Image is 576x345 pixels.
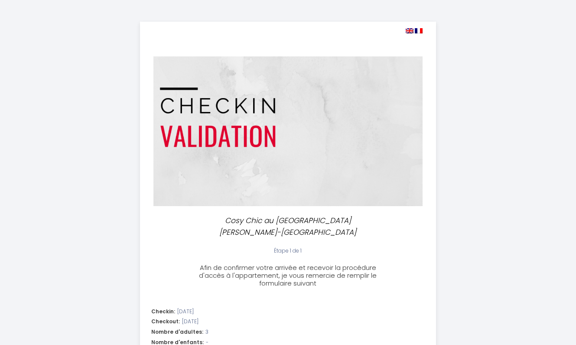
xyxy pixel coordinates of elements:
[151,328,203,336] span: Nombre d'adultes:
[151,318,180,326] span: Checkout:
[415,28,423,33] img: fr.png
[195,215,381,238] p: Cosy Chic au [GEOGRAPHIC_DATA][PERSON_NAME]-[GEOGRAPHIC_DATA]
[199,263,377,288] span: Afin de confirmer votre arrivée et recevoir la procédure d'accès à l'appartement, je vous remerci...
[205,328,208,336] span: 3
[151,308,175,316] span: Checkin:
[406,28,413,33] img: en.png
[274,247,302,254] span: Étape 1 de 1
[177,308,194,316] span: [DATE]
[182,318,199,326] span: [DATE]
